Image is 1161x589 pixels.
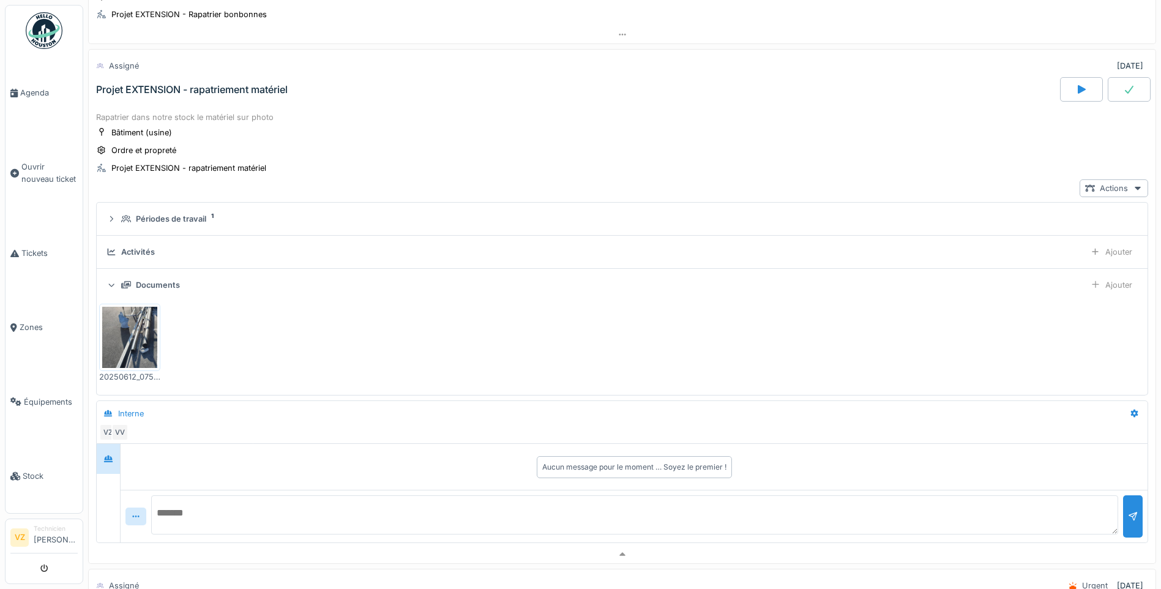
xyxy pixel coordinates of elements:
summary: DocumentsAjouter [102,274,1143,296]
a: Stock [6,439,83,513]
span: Zones [20,321,78,333]
div: Bâtiment (usine) [111,127,172,138]
a: Ouvrir nouveau ticket [6,130,83,216]
img: Badge_color-CXgf-gQk.svg [26,12,62,49]
a: Tickets [6,216,83,290]
div: Ordre et propreté [111,144,176,156]
div: Projet EXTENSION - Rapatrier bonbonnes [111,9,267,20]
div: Ajouter [1085,243,1138,261]
div: Activités [121,246,155,258]
div: [DATE] [1117,60,1143,72]
div: 20250612_075958.jpg [99,371,160,383]
span: Agenda [20,87,78,99]
div: Interne [118,408,144,419]
div: Actions [1080,179,1148,197]
span: Tickets [21,247,78,259]
div: Projet EXTENSION - rapatriement matériel [96,84,288,96]
li: [PERSON_NAME] [34,524,78,550]
div: Périodes de travail [136,213,206,225]
div: Projet EXTENSION - rapatriement matériel [111,162,266,174]
div: VZ [99,424,116,441]
div: Technicien [34,524,78,533]
li: VZ [10,528,29,547]
summary: ActivitésAjouter [102,241,1143,263]
div: Documents [136,279,180,291]
div: Rapatrier dans notre stock le matériel sur photo [96,111,1148,123]
a: VZ Technicien[PERSON_NAME] [10,524,78,553]
span: Stock [23,470,78,482]
span: Équipements [24,396,78,408]
div: VV [111,424,129,441]
a: Zones [6,290,83,364]
div: Ajouter [1085,276,1138,294]
span: Ouvrir nouveau ticket [21,161,78,184]
div: Aucun message pour le moment … Soyez le premier ! [542,462,726,473]
a: Agenda [6,56,83,130]
summary: Périodes de travail1 [102,208,1143,230]
a: Équipements [6,365,83,439]
div: Assigné [109,60,139,72]
img: s5bolbgogstjzxr6cfewjoi9tw8h [102,307,157,368]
